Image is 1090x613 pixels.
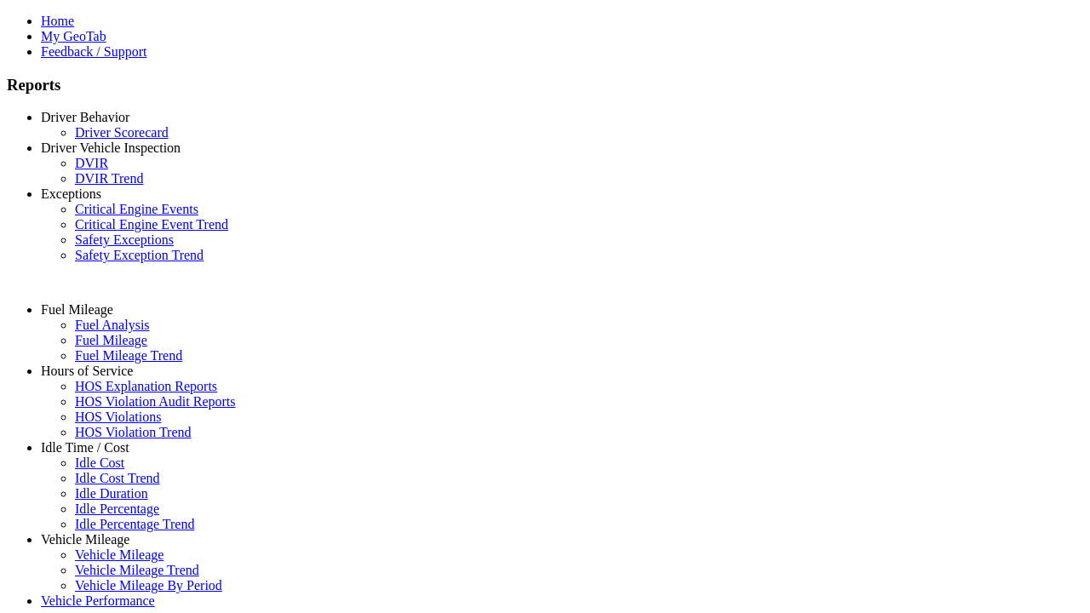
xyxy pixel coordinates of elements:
a: HOS Violation Audit Reports [75,394,236,409]
a: Feedback / Support [41,44,146,59]
a: Vehicle Mileage By Period [75,578,222,593]
a: Driver Behavior [41,110,129,124]
a: Hours of Service [41,364,133,378]
a: Critical Engine Event Trend [75,217,228,232]
a: Vehicle Performance [41,593,155,608]
a: Idle Percentage [75,501,159,516]
a: DVIR [75,156,108,170]
a: DVIR Trend [75,171,143,186]
a: Idle Time / Cost [41,440,129,455]
a: Exceptions [41,186,101,201]
a: HOS Violations [75,410,161,424]
a: Idle Cost [75,455,124,470]
a: Driver Vehicle Inspection [41,140,181,155]
a: Idle Percentage Trend [75,517,194,531]
a: Home [41,14,74,28]
a: My GeoTab [41,29,106,43]
h3: Reports [7,76,1083,95]
a: Vehicle Mileage Trend [75,563,199,577]
a: HOS Violation Trend [75,425,192,439]
a: Idle Cost Trend [75,471,160,485]
a: Safety Exceptions [75,232,174,247]
a: Idle Duration [75,486,148,501]
a: Fuel Analysis [75,318,150,332]
a: Fuel Mileage [75,333,147,347]
a: Fuel Mileage Trend [75,348,182,363]
a: HOS Explanation Reports [75,379,217,393]
a: Critical Engine Events [75,202,198,216]
a: Driver Scorecard [75,125,169,140]
a: Vehicle Mileage [41,532,129,547]
a: Safety Exception Trend [75,248,204,262]
a: Fuel Mileage [41,302,113,317]
a: Vehicle Mileage [75,547,163,562]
